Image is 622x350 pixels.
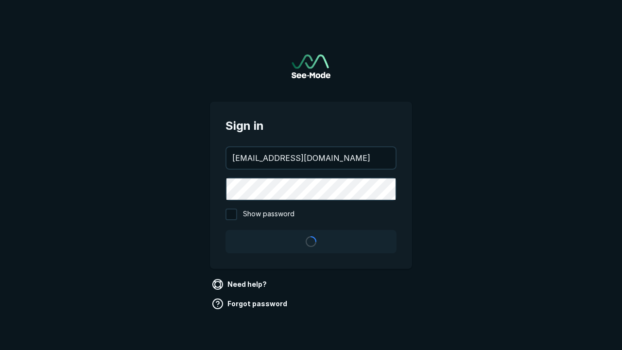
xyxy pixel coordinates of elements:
a: Forgot password [210,296,291,312]
span: Sign in [225,117,397,135]
a: Go to sign in [292,54,330,78]
input: your@email.com [226,147,396,169]
span: Show password [243,209,294,220]
a: Need help? [210,277,271,292]
img: See-Mode Logo [292,54,330,78]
